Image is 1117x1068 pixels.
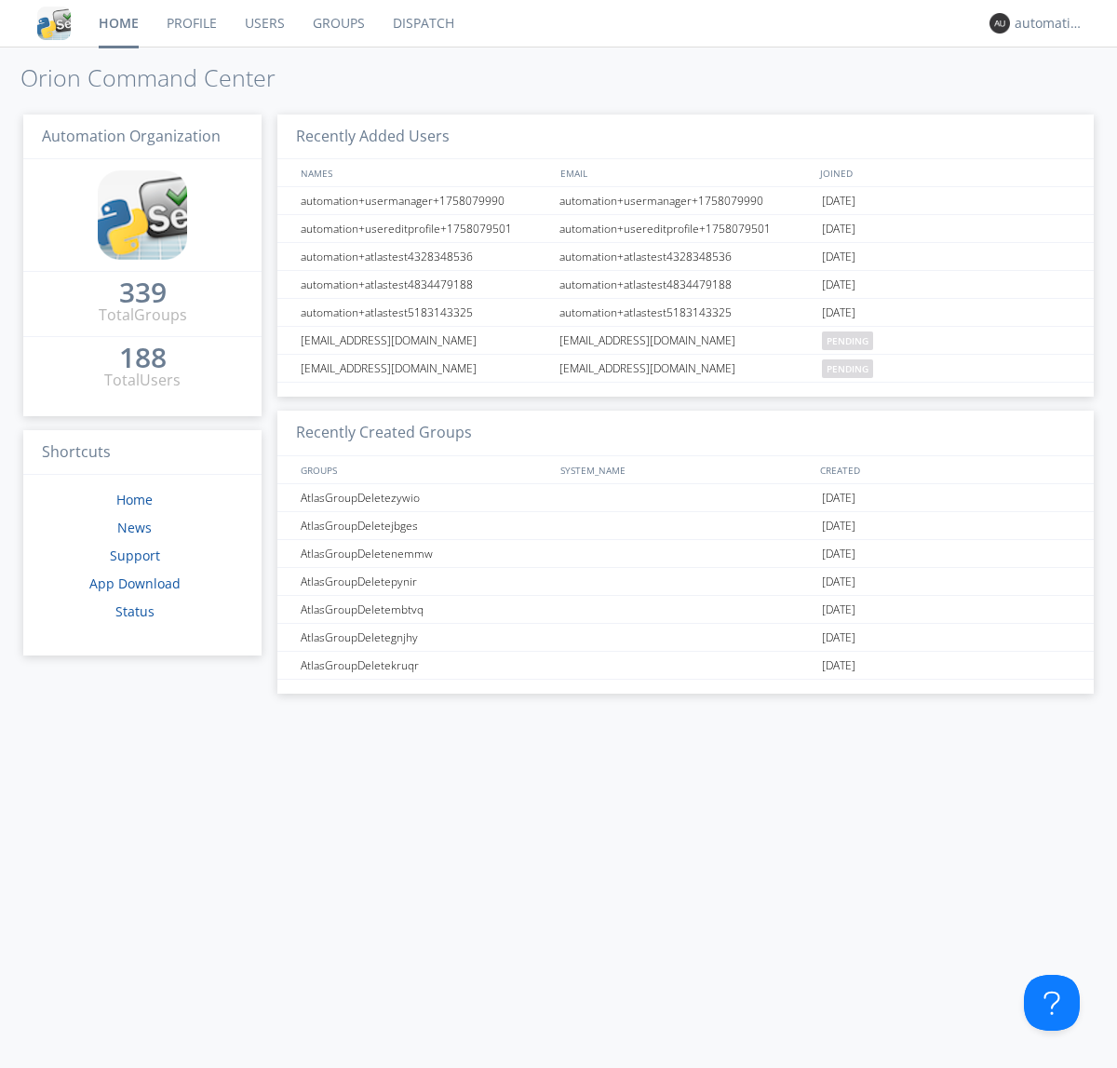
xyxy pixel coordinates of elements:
div: automation+atlas0004 [1015,14,1084,33]
a: [EMAIL_ADDRESS][DOMAIN_NAME][EMAIL_ADDRESS][DOMAIN_NAME]pending [277,327,1094,355]
a: AtlasGroupDeletekruqr[DATE] [277,652,1094,680]
div: AtlasGroupDeletekruqr [296,652,554,679]
span: [DATE] [822,299,855,327]
span: pending [822,331,873,350]
span: [DATE] [822,512,855,540]
div: NAMES [296,159,551,186]
span: [DATE] [822,484,855,512]
div: automation+atlastest5183143325 [296,299,554,326]
a: AtlasGroupDeletejbges[DATE] [277,512,1094,540]
a: 188 [119,348,167,370]
span: [DATE] [822,187,855,215]
div: automation+atlastest4328348536 [296,243,554,270]
div: [EMAIL_ADDRESS][DOMAIN_NAME] [296,327,554,354]
div: automation+usermanager+1758079990 [296,187,554,214]
img: 373638.png [989,13,1010,34]
div: AtlasGroupDeletejbges [296,512,554,539]
iframe: Toggle Customer Support [1024,975,1080,1031]
h3: Recently Created Groups [277,411,1094,456]
div: AtlasGroupDeletepynir [296,568,554,595]
div: AtlasGroupDeletezywio [296,484,554,511]
a: automation+usermanager+1758079990automation+usermanager+1758079990[DATE] [277,187,1094,215]
div: CREATED [815,456,1076,483]
a: AtlasGroupDeletepynir[DATE] [277,568,1094,596]
div: automation+atlastest5183143325 [555,299,817,326]
h3: Recently Added Users [277,115,1094,160]
div: [EMAIL_ADDRESS][DOMAIN_NAME] [555,355,817,382]
span: pending [822,359,873,378]
span: [DATE] [822,596,855,624]
a: automation+atlastest4328348536automation+atlastest4328348536[DATE] [277,243,1094,271]
a: News [117,519,152,536]
a: automation+usereditprofile+1758079501automation+usereditprofile+1758079501[DATE] [277,215,1094,243]
a: automation+atlastest5183143325automation+atlastest5183143325[DATE] [277,299,1094,327]
div: AtlasGroupDeletembtvq [296,596,554,623]
div: [EMAIL_ADDRESS][DOMAIN_NAME] [555,327,817,354]
span: [DATE] [822,271,855,299]
a: AtlasGroupDeletenemmw[DATE] [277,540,1094,568]
div: automation+atlastest4328348536 [555,243,817,270]
a: [EMAIL_ADDRESS][DOMAIN_NAME][EMAIL_ADDRESS][DOMAIN_NAME]pending [277,355,1094,383]
span: [DATE] [822,568,855,596]
div: automation+usereditprofile+1758079501 [555,215,817,242]
span: [DATE] [822,215,855,243]
div: Total Groups [99,304,187,326]
h3: Shortcuts [23,430,262,476]
img: cddb5a64eb264b2086981ab96f4c1ba7 [98,170,187,260]
span: Automation Organization [42,126,221,146]
div: automation+atlastest4834479188 [555,271,817,298]
a: AtlasGroupDeletembtvq[DATE] [277,596,1094,624]
span: [DATE] [822,624,855,652]
span: [DATE] [822,243,855,271]
div: 188 [119,348,167,367]
div: [EMAIL_ADDRESS][DOMAIN_NAME] [296,355,554,382]
div: automation+usereditprofile+1758079501 [296,215,554,242]
a: AtlasGroupDeletegnjhy[DATE] [277,624,1094,652]
img: cddb5a64eb264b2086981ab96f4c1ba7 [37,7,71,40]
div: automation+atlastest4834479188 [296,271,554,298]
div: AtlasGroupDeletenemmw [296,540,554,567]
a: Status [115,602,155,620]
div: automation+usermanager+1758079990 [555,187,817,214]
div: 339 [119,283,167,302]
div: EMAIL [556,159,815,186]
a: automation+atlastest4834479188automation+atlastest4834479188[DATE] [277,271,1094,299]
div: AtlasGroupDeletegnjhy [296,624,554,651]
a: Support [110,547,160,564]
a: AtlasGroupDeletezywio[DATE] [277,484,1094,512]
div: JOINED [815,159,1076,186]
span: [DATE] [822,652,855,680]
span: [DATE] [822,540,855,568]
div: Total Users [104,370,181,391]
a: Home [116,491,153,508]
a: App Download [89,575,181,592]
div: GROUPS [296,456,551,483]
div: SYSTEM_NAME [556,456,815,483]
a: 339 [119,283,167,304]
